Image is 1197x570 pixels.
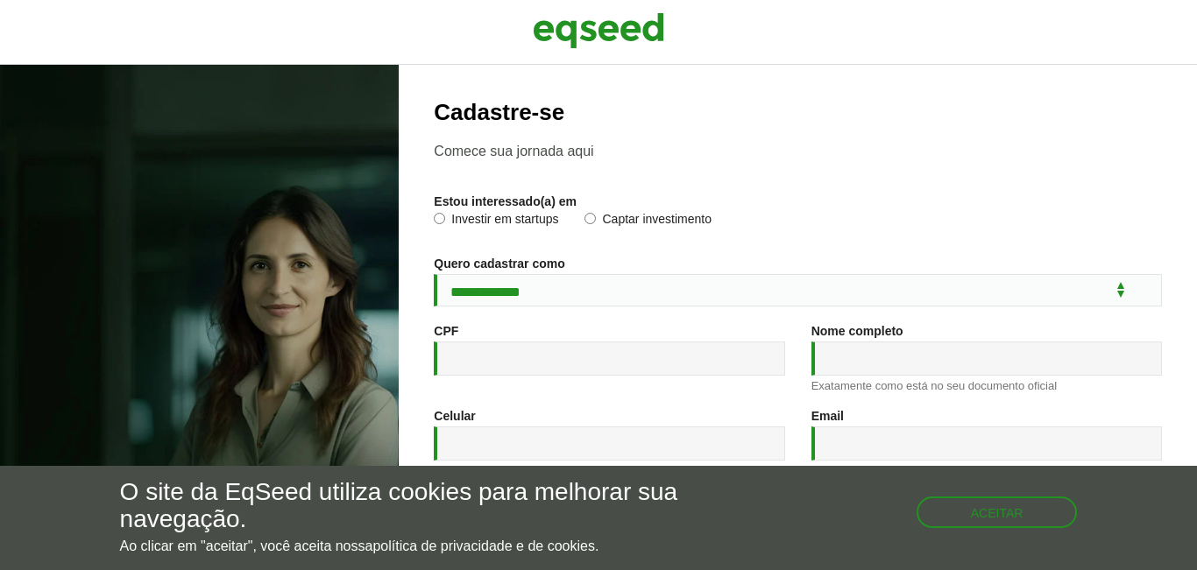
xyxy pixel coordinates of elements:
[811,380,1162,391] div: Exatamente como está no seu documento oficial
[120,479,695,533] h5: O site da EqSeed utiliza cookies para melhorar sua navegação.
[434,325,458,337] label: CPF
[917,496,1078,528] button: Aceitar
[811,410,844,422] label: Email
[120,538,695,554] p: Ao clicar em "aceitar", você aceita nossa .
[434,213,445,224] input: Investir em startups
[434,100,1162,125] h2: Cadastre-se
[584,213,596,224] input: Captar investimento
[434,410,475,422] label: Celular
[811,325,903,337] label: Nome completo
[372,539,595,553] a: política de privacidade e de cookies
[434,257,564,270] label: Quero cadastrar como
[584,213,712,230] label: Captar investimento
[533,9,664,53] img: EqSeed Logo
[434,213,558,230] label: Investir em startups
[434,195,577,208] label: Estou interessado(a) em
[434,143,1162,159] p: Comece sua jornada aqui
